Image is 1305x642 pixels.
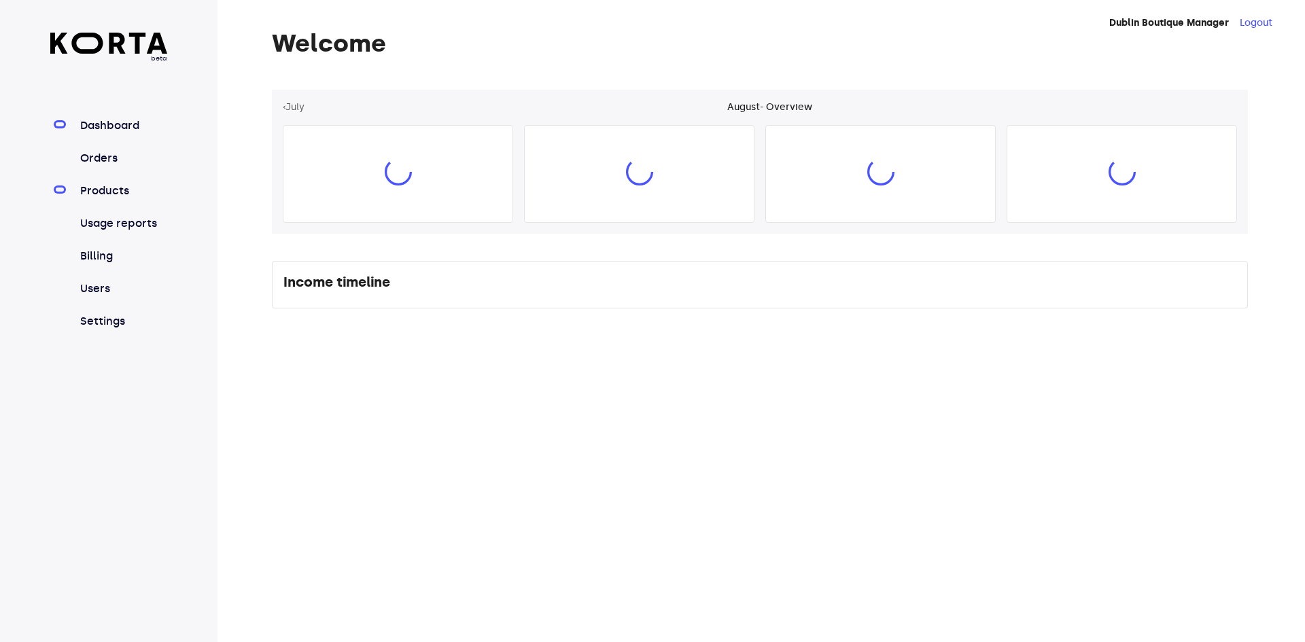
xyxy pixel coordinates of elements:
a: Settings [77,313,168,329]
a: Products [77,183,168,199]
a: Billing [77,248,168,264]
span: beta [50,54,168,63]
button: ‹July [283,101,304,114]
div: August - Overview [727,101,812,114]
a: Users [77,281,168,297]
a: beta [50,33,168,63]
a: Orders [77,150,168,166]
a: Usage reports [77,215,168,232]
img: Korta [50,33,168,54]
strong: Dublin Boutique Manager [1109,17,1229,29]
button: Logout [1240,16,1272,30]
div: Income timeline [283,272,1236,297]
a: Dashboard [77,118,168,134]
h1: Welcome [272,30,1248,57]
